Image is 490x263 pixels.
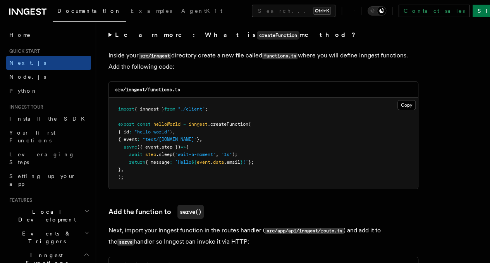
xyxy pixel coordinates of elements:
[129,129,132,135] span: :
[368,6,386,16] button: Toggle dark mode
[134,106,164,112] span: { inngest }
[57,8,121,14] span: Documentation
[126,2,177,21] a: Examples
[6,48,40,54] span: Quick start
[170,129,172,135] span: }
[9,31,31,39] span: Home
[252,5,335,17] button: Search...Ctrl+K
[248,121,251,127] span: (
[115,87,180,92] code: src/inngest/functions.ts
[137,121,151,127] span: const
[6,208,84,223] span: Local Development
[134,129,170,135] span: "hello-world"
[6,112,91,126] a: Install the SDK
[175,159,191,165] span: `Hello
[145,159,170,165] span: { message
[115,31,357,38] strong: Learn more: What is method?
[399,5,469,17] a: Contact sales
[118,121,134,127] span: export
[118,167,121,172] span: }
[232,152,237,157] span: );
[153,121,181,127] span: helloWorld
[213,159,224,165] span: data
[9,74,46,80] span: Node.js
[181,8,222,14] span: AgentKit
[162,144,181,150] span: step })
[397,100,416,110] button: Copy
[118,129,129,135] span: { id
[189,121,208,127] span: inngest
[108,29,418,41] summary: Learn more: What iscreateFunctionmethod?
[117,239,134,246] code: serve
[257,31,299,40] code: createFunction
[6,70,91,84] a: Node.js
[139,53,171,59] code: src/inngest
[108,225,418,247] p: Next, import your Inngest function in the routes handler ( ) and add it to the handler so Inngest...
[53,2,126,22] a: Documentation
[9,116,89,122] span: Install the SDK
[177,205,204,219] code: serve()
[118,137,137,142] span: { event
[181,144,186,150] span: =>
[108,50,418,72] p: Inside your directory create a new file called where you will define Inngest functions. Add the f...
[9,151,75,165] span: Leveraging Steps
[6,104,43,110] span: Inngest tour
[6,147,91,169] a: Leveraging Steps
[156,152,172,157] span: .sleep
[9,173,76,187] span: Setting up your app
[186,144,189,150] span: {
[191,159,197,165] span: ${
[208,121,248,127] span: .createFunction
[216,152,218,157] span: ,
[137,144,159,150] span: ({ event
[9,88,38,94] span: Python
[205,106,208,112] span: ;
[221,152,232,157] span: "1s"
[164,106,175,112] span: from
[9,130,55,144] span: Your first Functions
[118,106,134,112] span: import
[178,106,205,112] span: "./client"
[313,7,331,15] kbd: Ctrl+K
[199,137,202,142] span: ,
[6,126,91,147] a: Your first Functions
[170,159,172,165] span: :
[248,159,254,165] span: };
[6,197,32,203] span: Features
[265,228,344,234] code: src/app/api/inngest/route.ts
[6,28,91,42] a: Home
[9,60,46,66] span: Next.js
[6,169,91,191] a: Setting up your app
[143,137,197,142] span: "test/[DOMAIN_NAME]"
[121,167,124,172] span: ,
[6,56,91,70] a: Next.js
[129,159,145,165] span: return
[118,175,124,180] span: );
[183,121,186,127] span: =
[6,205,91,227] button: Local Development
[6,230,84,245] span: Events & Triggers
[243,159,248,165] span: !`
[172,129,175,135] span: ,
[159,144,162,150] span: ,
[137,137,140,142] span: :
[175,152,216,157] span: "wait-a-moment"
[108,205,204,219] a: Add the function toserve()
[240,159,243,165] span: }
[197,137,199,142] span: }
[210,159,213,165] span: .
[6,84,91,98] a: Python
[131,8,172,14] span: Examples
[124,144,137,150] span: async
[262,53,297,59] code: functions.ts
[6,227,91,248] button: Events & Triggers
[177,2,227,21] a: AgentKit
[129,152,143,157] span: await
[197,159,210,165] span: event
[172,152,175,157] span: (
[224,159,240,165] span: .email
[145,152,156,157] span: step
